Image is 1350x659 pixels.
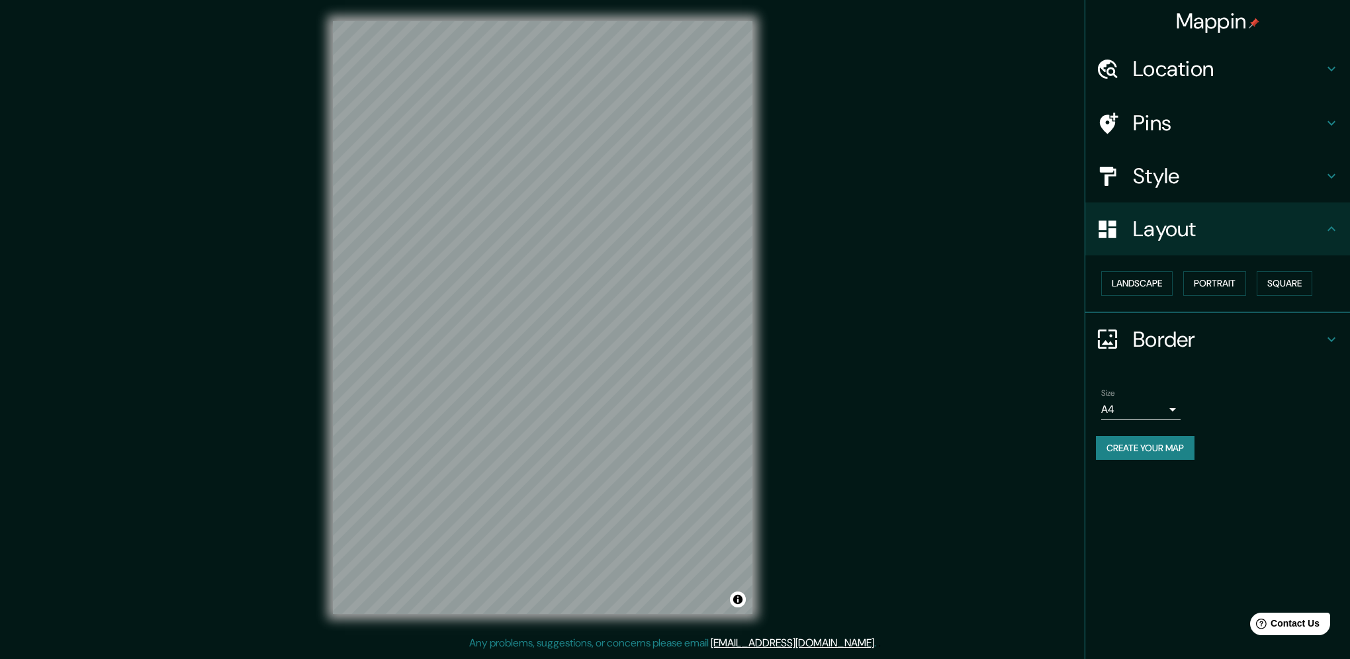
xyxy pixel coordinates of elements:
[1183,271,1246,296] button: Portrait
[1257,271,1312,296] button: Square
[1133,56,1324,82] h4: Location
[1176,8,1260,34] h4: Mappin
[1096,436,1194,461] button: Create your map
[1133,163,1324,189] h4: Style
[1232,607,1335,644] iframe: Help widget launcher
[1249,18,1259,28] img: pin-icon.png
[730,592,746,607] button: Toggle attribution
[1085,202,1350,255] div: Layout
[333,21,752,614] canvas: Map
[876,635,878,651] div: .
[1101,387,1115,398] label: Size
[1133,110,1324,136] h4: Pins
[1101,271,1173,296] button: Landscape
[1133,216,1324,242] h4: Layout
[711,636,874,650] a: [EMAIL_ADDRESS][DOMAIN_NAME]
[469,635,876,651] p: Any problems, suggestions, or concerns please email .
[1085,313,1350,366] div: Border
[1085,97,1350,150] div: Pins
[1101,399,1181,420] div: A4
[1133,326,1324,353] h4: Border
[1085,42,1350,95] div: Location
[1085,150,1350,202] div: Style
[878,635,881,651] div: .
